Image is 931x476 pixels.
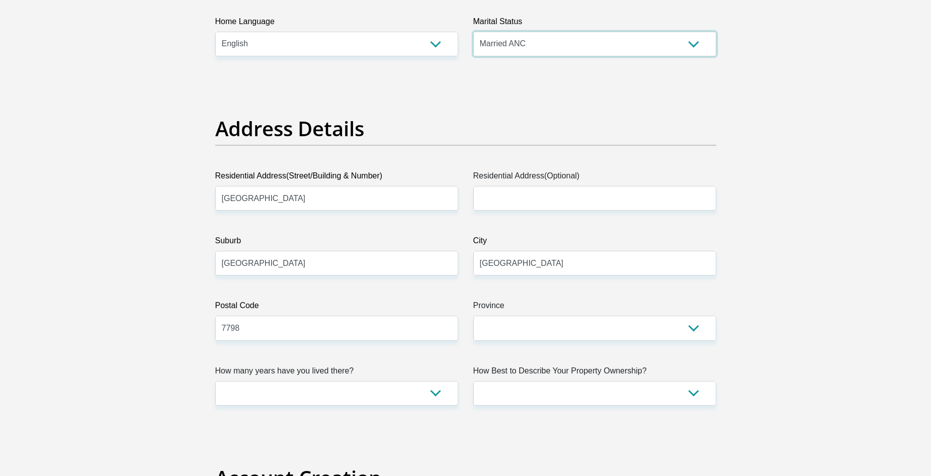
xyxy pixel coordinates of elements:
[215,316,458,340] input: Postal Code
[473,316,716,340] select: Please Select a Province
[215,186,458,211] input: Valid residential address
[473,16,716,32] label: Marital Status
[473,251,716,275] input: City
[215,251,458,275] input: Suburb
[215,381,458,406] select: Please select a value
[215,365,458,381] label: How many years have you lived there?
[215,300,458,316] label: Postal Code
[473,170,716,186] label: Residential Address(Optional)
[215,235,458,251] label: Suburb
[215,16,458,32] label: Home Language
[473,186,716,211] input: Address line 2 (Optional)
[473,300,716,316] label: Province
[215,117,716,141] h2: Address Details
[473,365,716,381] label: How Best to Describe Your Property Ownership?
[215,170,458,186] label: Residential Address(Street/Building & Number)
[473,235,716,251] label: City
[473,381,716,406] select: Please select a value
